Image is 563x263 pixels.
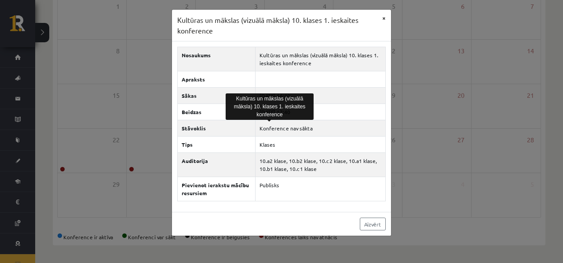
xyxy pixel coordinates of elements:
td: [DATE] 16:40 [256,88,386,104]
div: Kultūras un mākslas (vizuālā māksla) 10. klases 1. ieskaites konference [226,93,314,120]
th: Pievienot ierakstu mācību resursiem [178,177,256,201]
td: [DATE] 17:40 [256,104,386,120]
th: Tips [178,137,256,153]
td: Konference nav sākta [256,120,386,137]
h3: Kultūras un mākslas (vizuālā māksla) 10. klases 1. ieskaites konference [177,15,377,36]
td: 10.a2 klase, 10.b2 klase, 10.c2 klase, 10.a1 klase, 10.b1 klase, 10.c1 klase [256,153,386,177]
button: × [377,10,391,26]
td: Klases [256,137,386,153]
th: Nosaukums [178,47,256,71]
th: Auditorija [178,153,256,177]
th: Apraksts [178,71,256,88]
td: Publisks [256,177,386,201]
th: Stāvoklis [178,120,256,137]
td: Kultūras un mākslas (vizuālā māksla) 10. klases 1. ieskaites konference [256,47,386,71]
th: Beidzas [178,104,256,120]
th: Sākas [178,88,256,104]
a: Aizvērt [360,218,386,230]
